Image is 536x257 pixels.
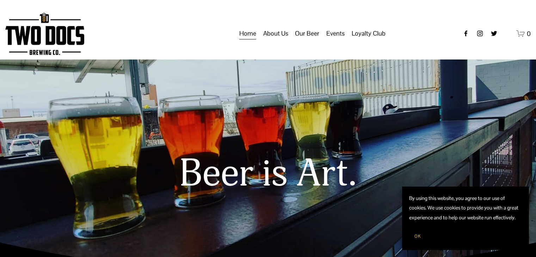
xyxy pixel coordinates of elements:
img: Two Docs Brewing Co. [5,12,84,55]
a: folder dropdown [295,27,319,40]
a: instagram-unauth [476,30,483,37]
a: folder dropdown [352,27,386,40]
p: By using this website, you agree to our use of cookies. We use cookies to provide you with a grea... [409,194,522,222]
a: 0 items in cart [516,29,531,38]
span: 0 [527,30,531,38]
span: Our Beer [295,27,319,39]
a: folder dropdown [263,27,288,40]
section: Cookie banner [402,187,529,250]
button: OK [409,230,426,243]
span: Events [326,27,345,39]
span: About Us [263,27,288,39]
a: twitter-unauth [491,30,498,37]
h1: Beer is Art. [21,153,515,195]
span: OK [414,233,421,239]
a: Facebook [462,30,469,37]
span: Loyalty Club [352,27,386,39]
a: folder dropdown [326,27,345,40]
a: Home [239,27,256,40]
